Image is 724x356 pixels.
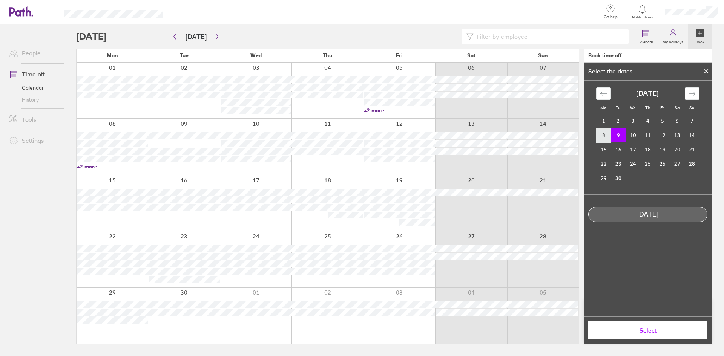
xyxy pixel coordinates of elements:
[626,157,640,171] td: Wednesday, September 24, 2025
[323,52,332,58] span: Thu
[685,87,699,100] div: Move forward to switch to the next month.
[180,52,189,58] span: Tue
[611,114,626,128] td: Tuesday, September 2, 2025
[364,107,435,114] a: +2 more
[658,38,688,44] label: My holidays
[630,105,636,110] small: We
[600,105,606,110] small: Mo
[636,90,659,98] strong: [DATE]
[691,38,709,44] label: Book
[596,157,611,171] td: Monday, September 22, 2025
[596,128,611,142] td: Monday, September 8, 2025
[655,128,670,142] td: Friday, September 12, 2025
[596,87,611,100] div: Move backward to switch to the previous month.
[633,38,658,44] label: Calendar
[640,128,655,142] td: Thursday, September 11, 2025
[640,157,655,171] td: Thursday, September 25, 2025
[684,142,699,157] td: Sunday, September 21, 2025
[77,163,148,170] a: +2 more
[584,68,637,75] div: Select the dates
[396,52,403,58] span: Fri
[626,142,640,157] td: Wednesday, September 17, 2025
[467,52,476,58] span: Sat
[626,128,640,142] td: Wednesday, September 10, 2025
[589,211,707,218] div: [DATE]
[684,157,699,171] td: Sunday, September 28, 2025
[670,128,684,142] td: Saturday, September 13, 2025
[658,24,688,49] a: My holidays
[3,133,64,148] a: Settings
[655,157,670,171] td: Friday, September 26, 2025
[684,114,699,128] td: Sunday, September 7, 2025
[670,142,684,157] td: Saturday, September 20, 2025
[611,157,626,171] td: Tuesday, September 23, 2025
[588,52,622,58] div: Book time off
[611,128,626,142] td: Selected. Tuesday, September 9, 2025
[598,15,623,19] span: Get help
[3,94,64,106] a: History
[640,114,655,128] td: Thursday, September 4, 2025
[684,128,699,142] td: Sunday, September 14, 2025
[645,105,650,110] small: Th
[3,67,64,82] a: Time off
[250,52,262,58] span: Wed
[179,31,213,43] button: [DATE]
[670,157,684,171] td: Saturday, September 27, 2025
[611,142,626,157] td: Tuesday, September 16, 2025
[538,52,548,58] span: Sun
[107,52,118,58] span: Mon
[633,24,658,49] a: Calendar
[630,15,655,20] span: Notifications
[596,114,611,128] td: Monday, September 1, 2025
[3,46,64,61] a: People
[596,142,611,157] td: Monday, September 15, 2025
[594,327,702,334] span: Select
[616,105,620,110] small: Tu
[655,114,670,128] td: Friday, September 5, 2025
[640,142,655,157] td: Thursday, September 18, 2025
[611,171,626,185] td: Tuesday, September 30, 2025
[588,321,707,339] button: Select
[688,24,712,49] a: Book
[3,112,64,127] a: Tools
[596,171,611,185] td: Monday, September 29, 2025
[474,29,624,44] input: Filter by employee
[675,105,680,110] small: Sa
[626,114,640,128] td: Wednesday, September 3, 2025
[655,142,670,157] td: Friday, September 19, 2025
[3,82,64,94] a: Calendar
[660,105,664,110] small: Fr
[630,4,655,20] a: Notifications
[588,81,708,194] div: Calendar
[689,105,694,110] small: Su
[670,114,684,128] td: Saturday, September 6, 2025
